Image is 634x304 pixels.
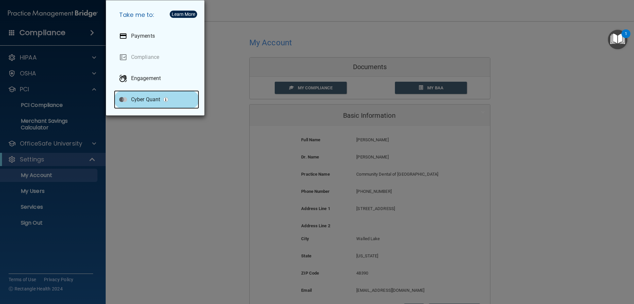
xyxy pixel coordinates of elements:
a: Payments [114,27,199,45]
p: Cyber Quant [131,96,160,103]
button: Open Resource Center, 1 new notification [608,30,627,49]
div: Learn More [172,12,195,17]
h5: Take me to: [114,6,199,24]
p: Engagement [131,75,161,82]
a: Compliance [114,48,199,66]
p: Payments [131,33,155,39]
iframe: Drift Widget Chat Controller [520,257,626,283]
button: Learn More [170,11,197,18]
a: Engagement [114,69,199,88]
div: 1 [625,34,627,42]
a: Cyber Quant [114,90,199,109]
